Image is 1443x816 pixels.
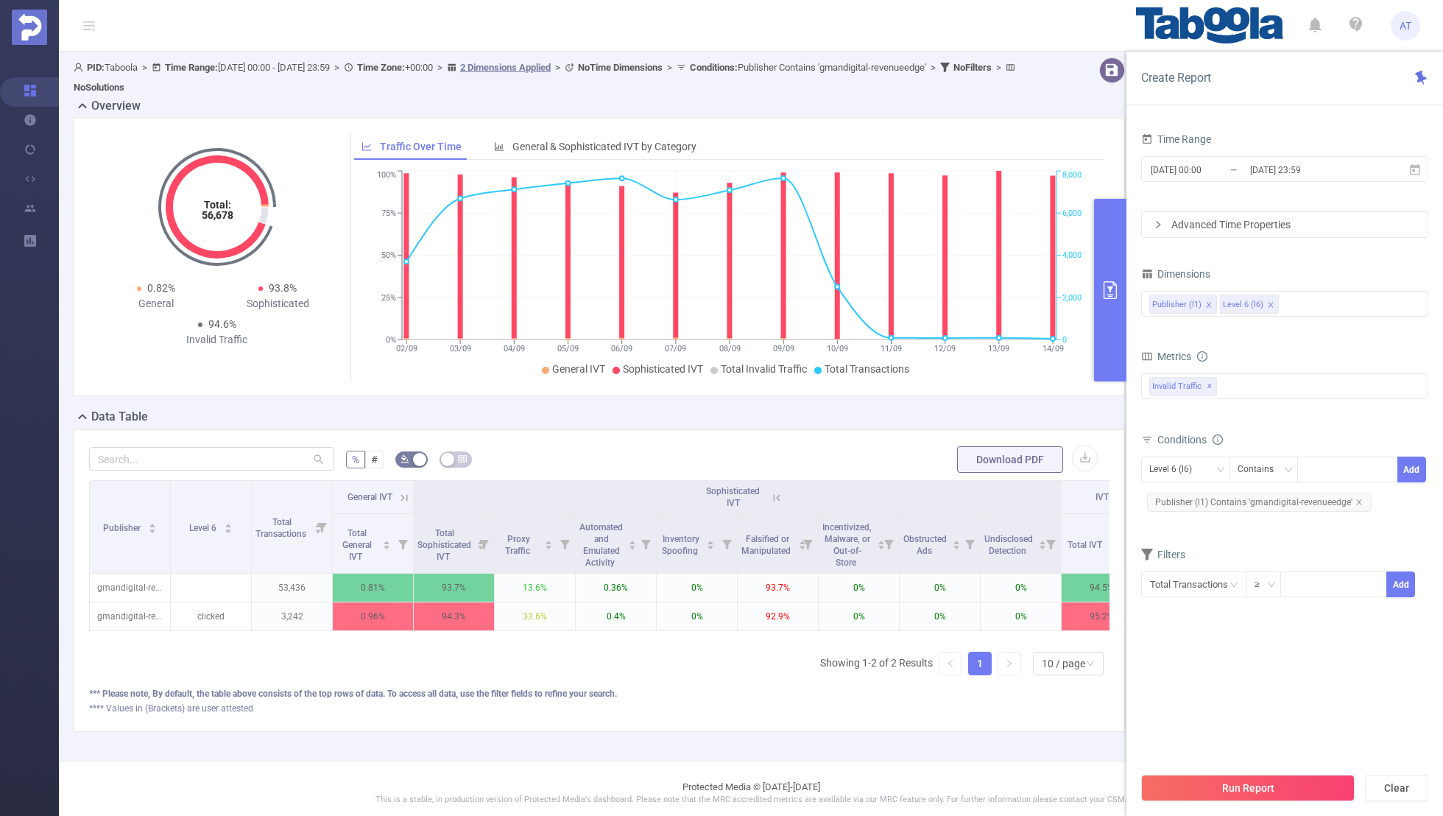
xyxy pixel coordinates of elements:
[208,318,236,330] span: 94.6%
[1062,293,1082,303] tspan: 2,000
[381,251,396,261] tspan: 50%
[383,544,391,548] i: icon: caret-down
[576,574,656,602] p: 0.36%
[877,538,885,543] i: icon: caret-up
[1141,71,1211,85] span: Create Report
[1400,11,1411,41] span: AT
[822,522,872,568] span: Incentivized, Malware, or Out-of-Store
[148,527,156,532] i: icon: caret-down
[95,296,217,312] div: General
[386,335,396,345] tspan: 0%
[662,534,700,556] span: Inventory Spoofing
[1149,457,1202,482] div: Level 6 (l6)
[1141,133,1211,145] span: Time Range
[551,62,565,73] span: >
[342,528,372,562] span: Total General IVT
[1062,208,1082,218] tspan: 6,000
[657,602,737,630] p: 0%
[826,344,847,354] tspan: 10/09
[252,602,332,630] p: 3,242
[395,344,417,354] tspan: 02/09
[557,344,579,354] tspan: 05/09
[797,514,818,573] i: Filter menu
[1141,775,1355,801] button: Run Report
[1038,538,1046,543] i: icon: caret-up
[330,62,344,73] span: >
[1109,538,1118,547] div: Sort
[1141,268,1210,280] span: Dimensions
[998,652,1021,675] li: Next Page
[1157,434,1223,446] span: Conditions
[628,538,636,543] i: icon: caret-up
[578,62,663,73] b: No Time Dimensions
[716,514,737,573] i: Filter menu
[87,62,105,73] b: PID:
[988,344,1009,354] tspan: 13/09
[939,652,962,675] li: Previous Page
[1086,659,1095,669] i: icon: down
[968,652,992,675] li: 1
[690,62,926,73] span: Publisher Contains 'gmandigital-revenueedge'
[657,574,737,602] p: 0%
[554,514,575,573] i: Filter menu
[383,538,391,543] i: icon: caret-up
[89,702,1109,715] div: **** Values in (Brackets) are user attested
[1213,435,1223,445] i: icon: info-circle
[1284,465,1293,476] i: icon: down
[545,544,553,548] i: icon: caret-down
[503,344,524,354] tspan: 04/09
[1197,351,1207,362] i: icon: info-circle
[148,521,157,530] div: Sort
[512,141,696,152] span: General & Sophisticated IVT by Category
[706,538,715,547] div: Sort
[495,574,575,602] p: 13.6%
[1109,538,1118,543] i: icon: caret-up
[1255,572,1270,597] div: ≥
[414,602,494,630] p: 94.3%
[1038,544,1046,548] i: icon: caret-down
[1062,602,1142,630] p: 95.2%
[611,344,632,354] tspan: 06/09
[1386,571,1415,597] button: Add
[544,538,553,547] div: Sort
[333,602,413,630] p: 0.96%
[414,574,494,602] p: 93.7%
[74,63,87,72] i: icon: user
[738,602,818,630] p: 92.9%
[707,544,715,548] i: icon: caret-down
[1223,295,1263,314] div: Level 6 (l6)
[900,602,980,630] p: 0%
[721,363,807,375] span: Total Invalid Traffic
[819,574,899,602] p: 0%
[952,538,960,543] i: icon: caret-up
[719,344,740,354] tspan: 08/09
[505,534,532,556] span: Proxy Traffic
[1062,171,1082,180] tspan: 8,000
[1149,160,1269,180] input: Start date
[74,62,1019,93] span: Taboola [DATE] 00:00 - [DATE] 23:59 +00:00
[1365,775,1428,801] button: Clear
[576,602,656,630] p: 0.4%
[957,446,1063,473] button: Download PDF
[877,544,885,548] i: icon: caret-down
[1267,580,1276,591] i: icon: down
[377,171,396,180] tspan: 100%
[1267,301,1274,310] i: icon: close
[380,141,462,152] span: Traffic Over Time
[1238,457,1284,482] div: Contains
[825,363,909,375] span: Total Transactions
[900,574,980,602] p: 0%
[1141,351,1191,362] span: Metrics
[1216,465,1225,476] i: icon: down
[473,514,494,573] i: Filter menu
[1141,549,1185,560] span: Filters
[820,652,933,675] li: Showing 1-2 of 2 Results
[1040,514,1061,573] i: Filter menu
[1149,377,1217,396] span: Invalid Traffic
[952,538,961,547] div: Sort
[1355,499,1363,506] i: icon: close
[347,492,392,502] span: General IVT
[1147,493,1372,512] span: Publisher (l1) Contains 'gmandigital-revenueedge'
[628,538,637,547] div: Sort
[90,574,170,602] p: gmandigital-revenueedge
